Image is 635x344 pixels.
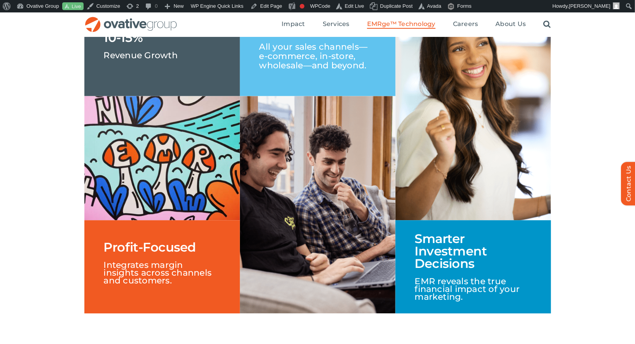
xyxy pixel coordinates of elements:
[415,270,532,301] p: EMR reveals the true financial impact of your marketing.
[367,20,436,28] span: EMRge™ Technology
[453,20,478,29] a: Careers
[282,20,305,29] a: Impact
[104,31,143,44] h1: 10-15%
[543,20,551,29] a: Search
[323,20,350,29] a: Services
[84,96,240,220] img: EMR – Grid 1
[104,241,196,254] h1: Profit-Focused
[259,33,376,70] p: All your sales channels—e-commerce, in-store, wholesale—and beyond.
[62,2,84,10] a: Live
[240,96,395,313] img: Revenue Collage – Middle
[395,3,551,220] img: Revenue Collage – Right
[104,44,178,59] p: Revenue Growth
[569,3,611,9] span: [PERSON_NAME]
[323,20,350,28] span: Services
[415,233,532,270] h1: Smarter Investment Decisions
[453,20,478,28] span: Careers
[104,254,220,285] p: Integrates margin insights across channels and customers.
[367,20,436,29] a: EMRge™ Technology
[495,20,526,29] a: About Us
[300,4,304,9] div: Focus keyphrase not set
[84,16,178,23] a: OG_Full_horizontal_RGB
[282,20,305,28] span: Impact
[495,20,526,28] span: About Us
[282,12,551,37] nav: Menu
